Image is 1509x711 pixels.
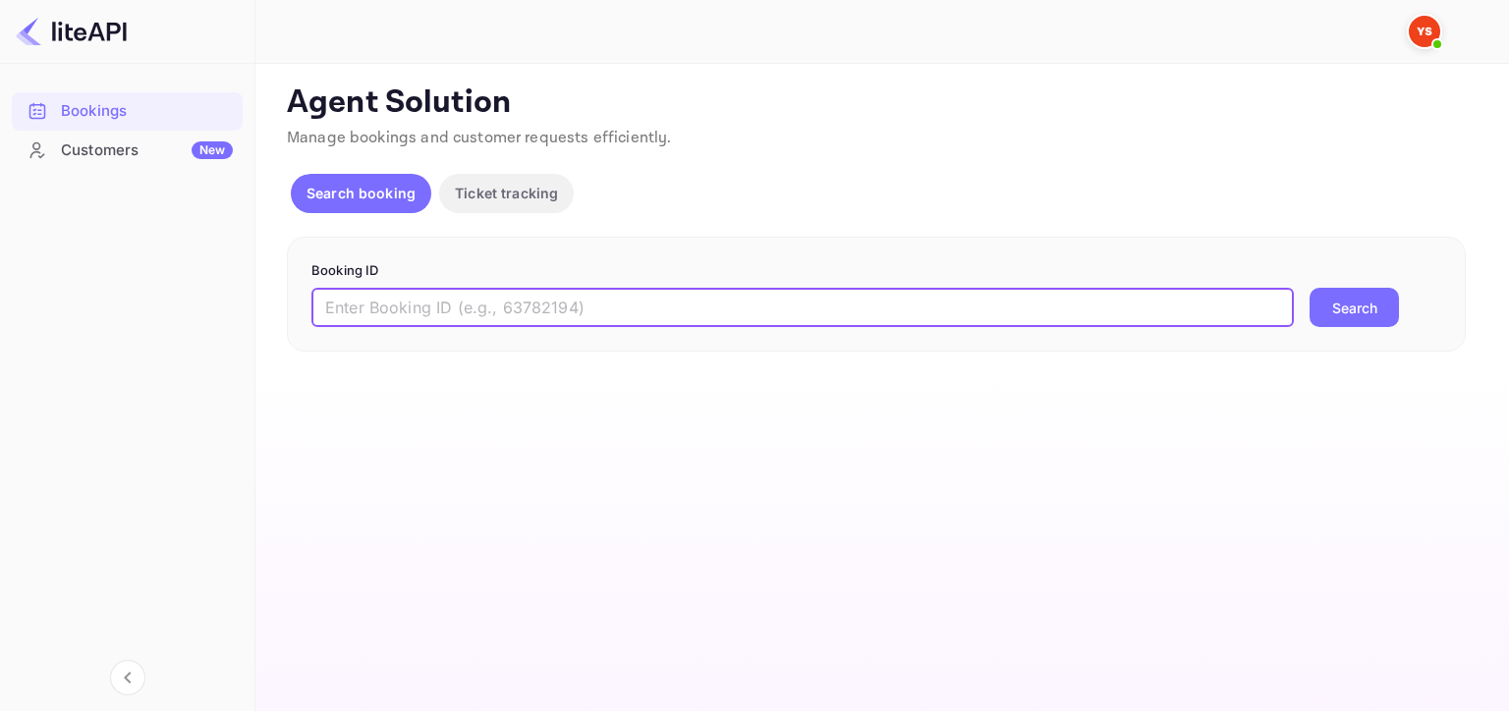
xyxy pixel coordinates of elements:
[12,132,243,170] div: CustomersNew
[16,16,127,47] img: LiteAPI logo
[12,132,243,168] a: CustomersNew
[61,100,233,123] div: Bookings
[110,660,145,695] button: Collapse navigation
[455,183,558,203] p: Ticket tracking
[1409,16,1440,47] img: Yandex Support
[1310,288,1399,327] button: Search
[12,92,243,131] div: Bookings
[311,288,1294,327] input: Enter Booking ID (e.g., 63782194)
[61,139,233,162] div: Customers
[311,261,1441,281] p: Booking ID
[307,183,416,203] p: Search booking
[287,128,672,148] span: Manage bookings and customer requests efficiently.
[12,92,243,129] a: Bookings
[287,83,1474,123] p: Agent Solution
[192,141,233,159] div: New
